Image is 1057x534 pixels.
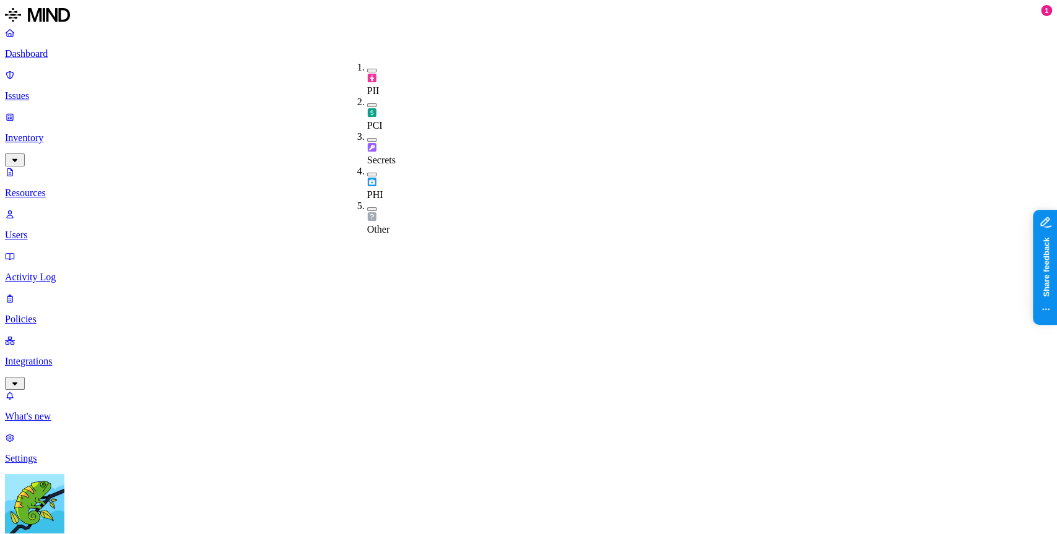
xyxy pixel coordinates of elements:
[367,108,377,118] img: pci.svg
[367,85,380,96] span: PII
[5,390,1052,422] a: What's new
[5,251,1052,283] a: Activity Log
[5,166,1052,199] a: Resources
[5,5,70,25] img: MIND
[5,230,1052,241] p: Users
[5,335,1052,388] a: Integrations
[367,73,377,83] img: pii.svg
[367,120,383,131] span: PCI
[5,27,1052,59] a: Dashboard
[1041,5,1052,16] div: 1
[5,5,1052,27] a: MIND
[5,187,1052,199] p: Resources
[5,90,1052,101] p: Issues
[367,155,396,165] span: Secrets
[367,177,377,187] img: phi.svg
[5,293,1052,325] a: Policies
[5,111,1052,165] a: Inventory
[5,272,1052,283] p: Activity Log
[367,189,383,200] span: PHI
[5,69,1052,101] a: Issues
[5,432,1052,464] a: Settings
[367,212,377,222] img: other.svg
[5,453,1052,464] p: Settings
[5,411,1052,422] p: What's new
[367,224,389,235] span: Other
[5,132,1052,144] p: Inventory
[367,142,377,152] img: secret.svg
[5,474,64,533] img: Yuval Meshorer
[5,356,1052,367] p: Integrations
[5,48,1052,59] p: Dashboard
[5,209,1052,241] a: Users
[5,314,1052,325] p: Policies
